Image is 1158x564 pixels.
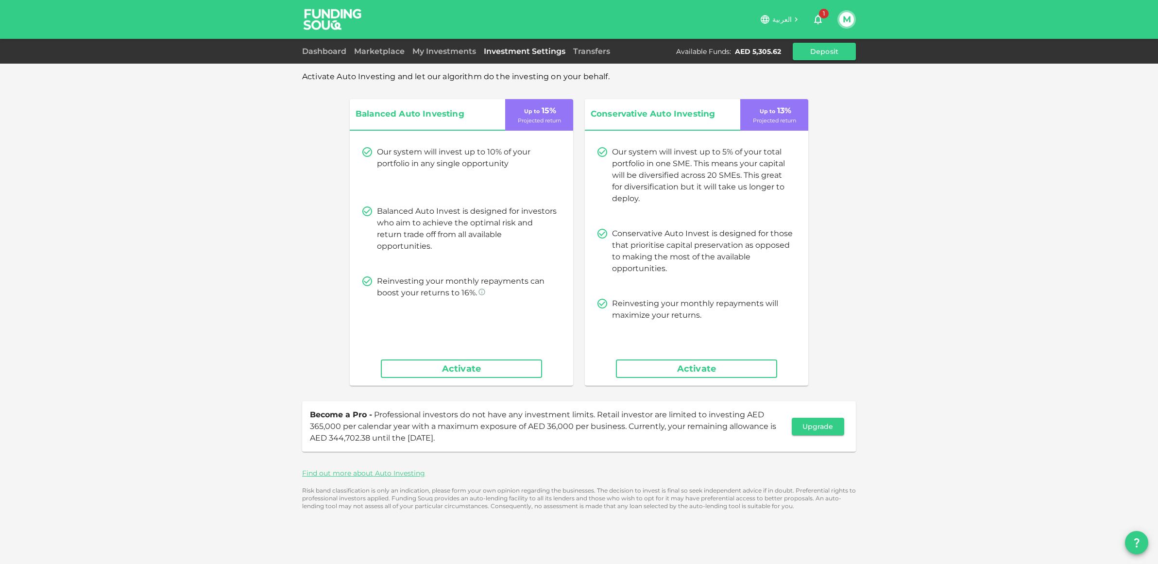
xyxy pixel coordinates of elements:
a: Dashboard [302,47,350,56]
button: question [1125,531,1148,554]
span: Balanced Auto Investing [356,107,487,121]
span: 1 [819,9,829,18]
p: Balanced Auto Invest is designed for investors who aim to achieve the optimal risk and return tra... [377,205,558,252]
div: Available Funds : [676,47,731,56]
p: 15 % [522,105,556,117]
span: Up to [760,108,775,115]
span: Professional investors do not have any investment limits. Retail investor are limited to investin... [310,410,776,443]
button: Activate [381,359,542,378]
p: Conservative Auto Invest is designed for those that prioritise capital preservation as opposed to... [612,228,793,274]
button: Activate [616,359,777,378]
span: Conservative Auto Investing [591,107,722,121]
span: Activate Auto Investing and let our algorithm do the investing on your behalf. [302,72,610,81]
a: Investment Settings [480,47,569,56]
button: M [839,12,854,27]
a: Transfers [569,47,614,56]
a: Marketplace [350,47,409,56]
div: AED 5,305.62 [735,47,781,56]
button: Upgrade [792,418,845,435]
a: My Investments [409,47,480,56]
p: Projected return [753,117,796,125]
p: Our system will invest up to 10% of your portfolio in any single opportunity [377,146,558,170]
p: Reinvesting your monthly repayments can boost your returns to 16%. [377,275,558,299]
p: Risk band classification is only an indication, please form your own opinion regarding the busine... [302,487,856,510]
p: 13 % [758,105,791,117]
a: Find out more about Auto Investing [302,469,425,478]
span: العربية [772,15,792,24]
span: Up to [524,108,540,115]
p: Projected return [518,117,561,125]
button: Deposit [793,43,856,60]
p: Reinvesting your monthly repayments will maximize your returns. [612,298,793,321]
p: Our system will invest up to 5% of your total portfolio in one SME. This means your capital will ... [612,146,793,205]
button: 1 [808,10,828,29]
span: Become a Pro - [310,410,372,419]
